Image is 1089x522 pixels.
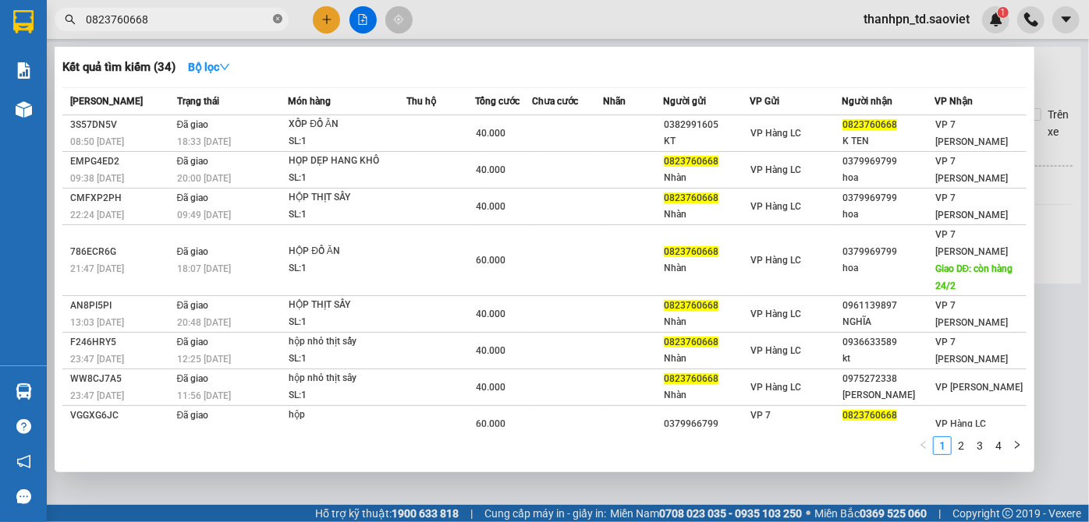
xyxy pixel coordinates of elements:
img: warehouse-icon [16,101,32,118]
span: 21:47 [DATE] [70,263,124,274]
span: 09:38 [DATE] [70,173,124,184]
span: VP Hàng LC [750,164,801,175]
div: Nhàn [664,260,749,277]
span: Đã giao [177,246,209,257]
div: SL: 1 [289,133,406,150]
span: VP Hàng LC [750,128,801,139]
div: EMPG4ED2 [70,153,172,170]
span: question-circle [16,419,31,434]
div: SL: 1 [289,351,406,368]
span: 40.000 [476,345,505,356]
div: SL: 1 [289,206,406,224]
div: hộp [289,407,406,424]
span: VP 7 [PERSON_NAME] [935,156,1008,184]
span: 18:33 [DATE] [177,136,231,147]
div: HỘP ĐỒ ĂN [289,243,406,260]
div: NGHĨA [842,314,933,330]
span: Đã giao [177,300,209,311]
span: VP Hàng LC [750,255,801,266]
span: 13:03 [DATE] [70,317,124,328]
input: Tìm tên, số ĐT hoặc mã đơn [86,11,270,28]
span: 40.000 [476,164,505,175]
span: 0823760668 [664,156,718,167]
span: 20:48 [DATE] [177,317,231,328]
div: HỘP THỊT SẤY [289,189,406,206]
span: Thu hộ [406,96,436,107]
span: VP 7 [PERSON_NAME] [935,119,1008,147]
img: warehouse-icon [16,383,32,400]
span: Đã giao [177,119,209,130]
li: 1 [933,436,952,455]
span: Người gửi [663,96,706,107]
div: hoa [842,206,933,223]
span: VP [PERSON_NAME] [935,382,1023,393]
span: 22:24 [DATE] [70,210,124,220]
img: logo-vxr [13,10,34,34]
div: 3S57DN5V [70,117,172,133]
div: Nhàn [664,387,749,404]
div: 786ECR6G [70,244,172,260]
span: 12:25 [DATE] [177,354,231,365]
span: Đã giao [177,156,209,167]
span: Giao DĐ: còn hàng 24/2 [935,263,1013,291]
div: 0379969799 [842,244,933,260]
li: 4 [989,436,1008,455]
span: VP Hàng LC [750,201,801,212]
span: 40.000 [476,201,505,212]
span: VP Gửi [750,96,779,107]
span: 0823760668 [664,300,718,311]
span: right [1013,440,1022,450]
button: left [914,436,933,455]
a: 3 [971,437,988,454]
button: right [1008,436,1027,455]
div: HỘP THỊT SẤY [289,297,406,314]
div: CMFXP2PH [70,190,172,206]
div: 0961139897 [842,298,933,314]
span: 08:50 [DATE] [70,136,124,147]
li: Next Page [1008,436,1027,455]
span: 09:49 [DATE] [177,210,231,220]
span: 0823760668 [664,246,718,257]
div: Nhàn [664,351,749,367]
span: 60.000 [476,418,505,429]
div: F246HRY5 [70,334,172,351]
div: 0382991605 [664,117,749,133]
span: 23:47 [DATE] [70,354,124,365]
h3: Kết quả tìm kiếm ( 34 ) [62,59,176,76]
div: hộp nhỏ thịt sây [289,370,406,387]
span: notification [16,454,31,469]
span: Trạng thái [177,96,219,107]
span: Đã giao [177,373,209,384]
div: AN8PI5PI [70,298,172,314]
span: 20:00 [DATE] [177,173,231,184]
div: [PERSON_NAME] [842,387,933,404]
a: 2 [952,437,970,454]
span: left [919,440,928,450]
div: hoa [842,260,933,277]
span: message [16,489,31,504]
span: close-circle [273,12,282,27]
div: kt [842,351,933,367]
a: 4 [990,437,1007,454]
span: [PERSON_NAME] [70,96,143,107]
span: 0823760668 [664,192,718,203]
span: VP Nhận [935,96,973,107]
div: 0379969799 [842,190,933,206]
div: Nhàn [842,424,933,440]
span: 11:56 [DATE] [177,390,231,401]
span: Đã giao [177,337,209,347]
div: HỌP DẸP HANG KHÔ [289,153,406,170]
span: VP 7 [PERSON_NAME] [935,337,1008,365]
span: Nhãn [603,96,626,107]
span: Món hàng [288,96,331,107]
span: VP Hàng LC [750,309,801,319]
span: 0823760668 [842,119,897,130]
span: 18:07 [DATE] [177,263,231,274]
div: SL: 1 [289,387,406,404]
img: solution-icon [16,62,32,79]
span: 40.000 [476,382,505,393]
span: VP Hàng LC [750,382,801,393]
span: 0823760668 [842,410,897,421]
span: Người nhận [842,96,892,107]
button: Bộ lọcdown [176,55,243,79]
